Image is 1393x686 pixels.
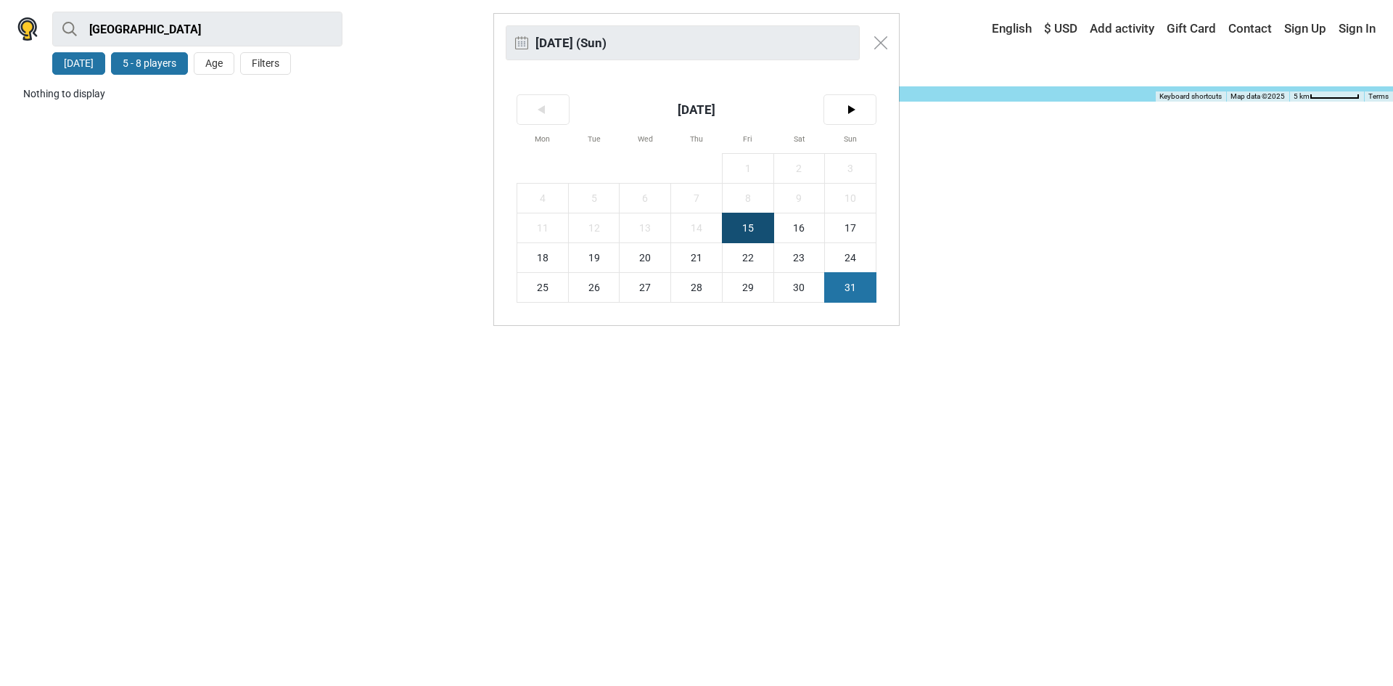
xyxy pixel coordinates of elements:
span: 14 [671,213,722,242]
span: 2 [774,154,825,183]
span: 15 [723,213,773,242]
span: 11 [517,213,568,242]
span: Thu [671,124,722,153]
span: Mon [517,124,568,153]
span: Tue [569,124,620,153]
span: 7 [671,184,722,213]
span: Sat [774,124,825,153]
span: 30 [774,273,825,302]
button: Close modal [867,29,895,57]
img: close [874,36,887,49]
span: 1 [723,154,773,183]
span: 6 [620,184,670,213]
span: Fri [723,124,773,153]
span: 17 [825,213,876,242]
span: 20 [620,243,670,272]
span: 24 [825,243,876,272]
span: 18 [517,243,568,272]
span: 29 [723,273,773,302]
span: 9 [774,184,825,213]
span: 28 [671,273,722,302]
span: 3 [825,154,876,183]
span: < [517,95,569,124]
img: close modal [515,36,528,49]
span: 10 [825,184,876,213]
span: > [824,95,876,124]
span: 23 [774,243,825,272]
span: 12 [569,213,620,242]
span: Sun [825,124,876,153]
span: 8 [723,184,773,213]
span: 22 [723,243,773,272]
span: 31 [825,273,876,302]
span: 26 [569,273,620,302]
span: Wed [620,124,670,153]
span: 19 [569,243,620,272]
span: 4 [517,184,568,213]
span: 13 [620,213,670,242]
span: 5 [569,184,620,213]
span: 16 [774,213,825,242]
span: [DATE] [569,95,825,124]
input: Date [506,25,860,60]
span: 21 [671,243,722,272]
span: 25 [517,273,568,302]
span: 27 [620,273,670,302]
